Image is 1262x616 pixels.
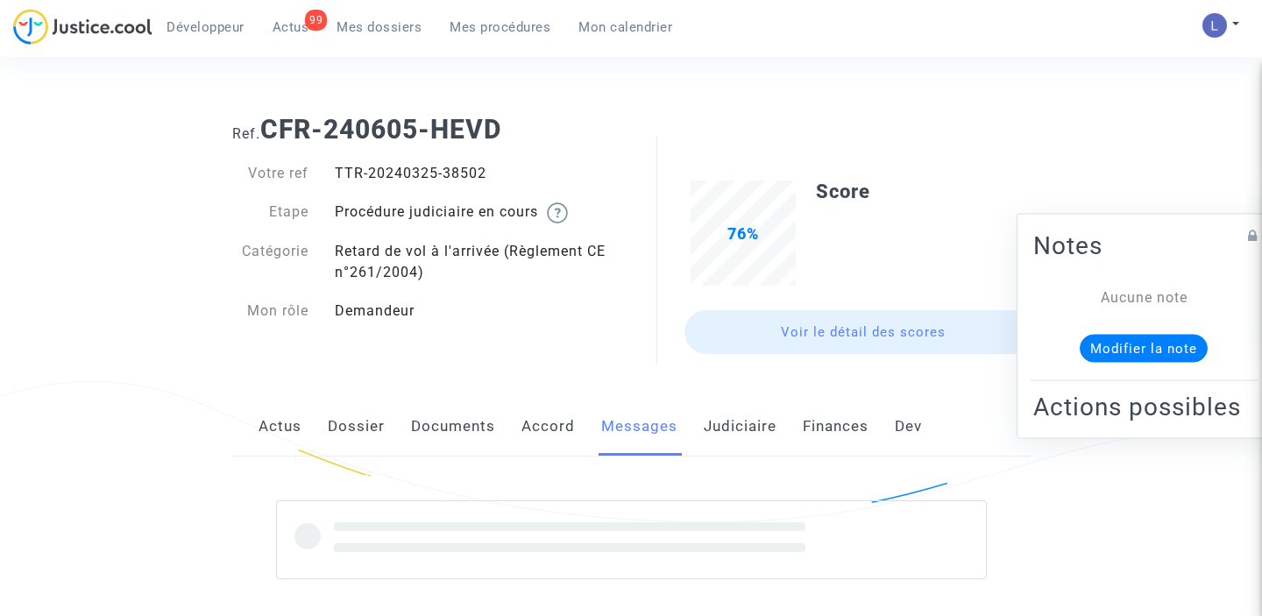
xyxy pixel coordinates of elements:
div: Mon rôle [219,301,323,322]
a: Voir le détail des scores [684,310,1042,354]
div: Aucune note [1060,287,1228,308]
a: Judiciaire [704,398,776,456]
a: Mes procédures [436,14,564,40]
div: Procédure judiciaire en cours [322,202,631,223]
span: Mes procédures [450,19,550,35]
span: Mon calendrier [578,19,672,35]
a: Finances [803,398,869,456]
b: CFR-240605-HEVD [260,114,501,145]
div: Votre ref [219,163,323,184]
h2: Notes [1033,230,1254,260]
span: Mes dossiers [337,19,422,35]
span: Actus [273,19,309,35]
a: 99Actus [259,14,323,40]
a: Développeur [152,14,259,40]
img: AATXAJzI13CaqkJmx-MOQUbNyDE09GJ9dorwRvFSQZdH=s96-c [1202,13,1227,38]
img: help.svg [547,202,568,223]
a: Messages [601,398,677,456]
div: Etape [219,202,323,223]
div: Demandeur [322,301,631,322]
div: TTR-20240325-38502 [322,163,631,184]
a: Actus [259,398,301,456]
a: Mes dossiers [323,14,436,40]
b: Score [816,181,870,202]
span: 76% [727,224,759,243]
a: Documents [411,398,495,456]
button: Modifier la note [1080,334,1208,362]
span: Ref. [232,125,260,142]
h2: Actions possibles [1033,391,1254,421]
a: Dossier [328,398,385,456]
a: Accord [521,398,575,456]
img: jc-logo.svg [13,9,152,45]
div: Retard de vol à l'arrivée (Règlement CE n°261/2004) [322,241,631,283]
div: Catégorie [219,241,323,283]
div: 99 [305,10,327,31]
span: Développeur [167,19,245,35]
a: Mon calendrier [564,14,686,40]
a: Dev [895,398,922,456]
